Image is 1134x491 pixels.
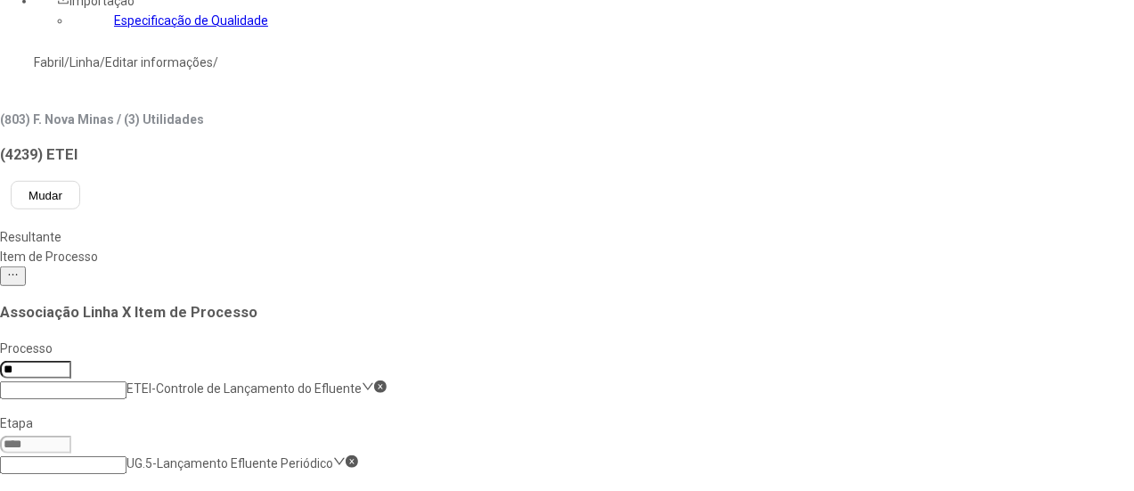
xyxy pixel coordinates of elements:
nz-select-item: ETEI-Controle de Lançamento do Efluente [126,381,362,396]
a: Linha [69,55,100,70]
a: Fabril [34,55,64,70]
button: Mudar [11,181,80,209]
a: Especificação de Qualidade [114,13,268,28]
span: Mudar [29,189,62,202]
nz-breadcrumb-separator: / [100,55,105,70]
nz-select-item: UG.5-Lançamento Efluente Periódico [126,456,333,471]
nz-breadcrumb-separator: / [64,55,69,70]
nz-breadcrumb-separator: / [213,55,218,70]
a: Editar informações [105,55,213,70]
